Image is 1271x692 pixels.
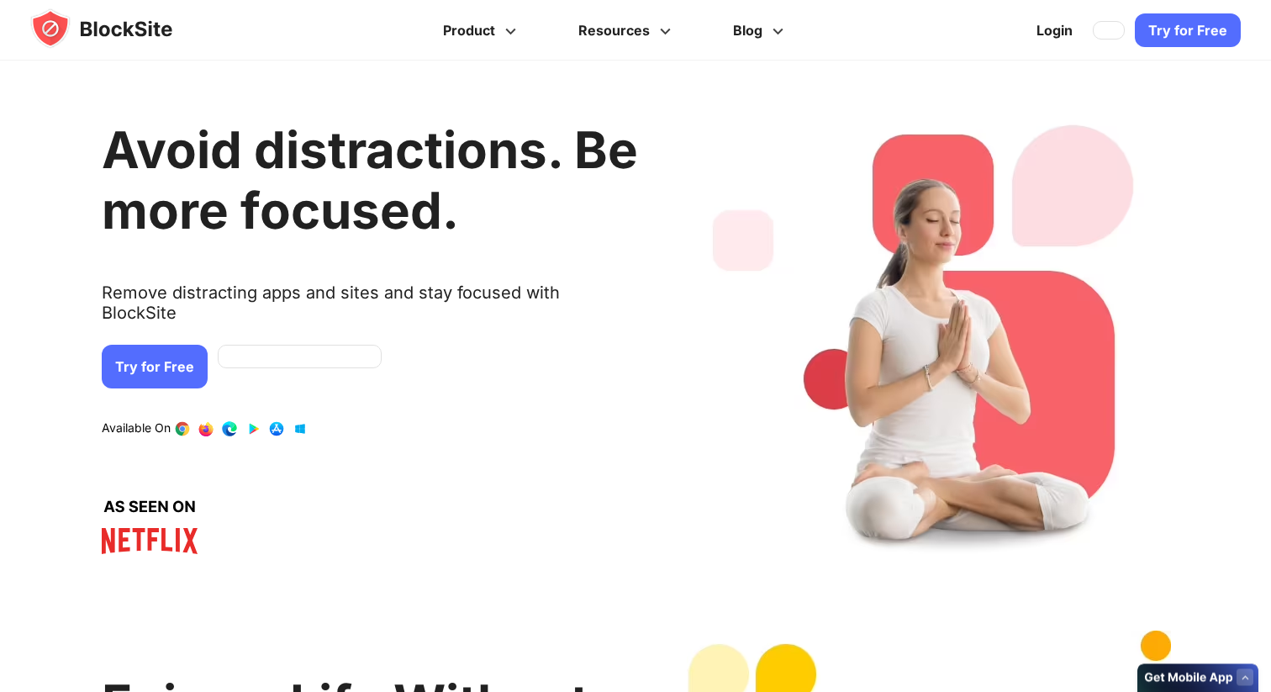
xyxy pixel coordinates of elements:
a: Login [1026,10,1083,50]
a: Try for Free [102,345,208,388]
text: Available On [102,420,171,437]
a: Try for Free [1135,13,1241,47]
img: blocksite-icon.5d769676.svg [30,8,205,49]
text: Remove distracting apps and sites and stay focused with BlockSite [102,283,638,336]
h1: Avoid distractions. Be more focused. [102,119,638,240]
